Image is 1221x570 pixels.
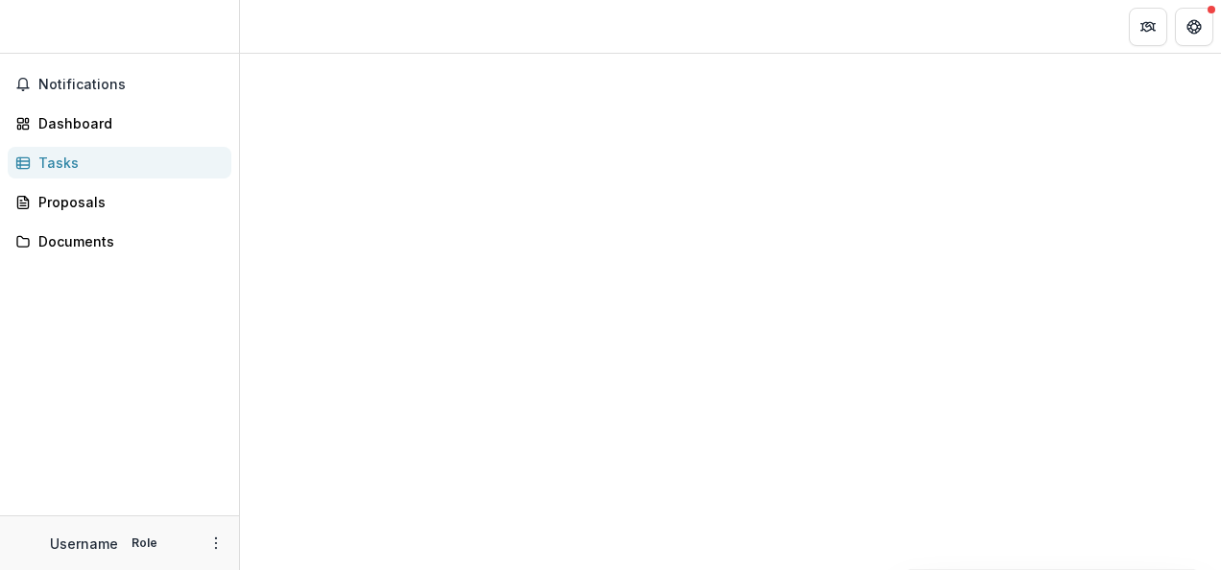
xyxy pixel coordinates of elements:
[38,113,216,133] div: Dashboard
[8,69,231,100] button: Notifications
[204,532,227,555] button: More
[1129,8,1167,46] button: Partners
[8,226,231,257] a: Documents
[126,534,163,552] p: Role
[8,147,231,178] a: Tasks
[38,231,216,251] div: Documents
[8,186,231,218] a: Proposals
[1175,8,1213,46] button: Get Help
[8,107,231,139] a: Dashboard
[38,192,216,212] div: Proposals
[38,77,224,93] span: Notifications
[50,534,118,554] p: Username
[38,153,216,173] div: Tasks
